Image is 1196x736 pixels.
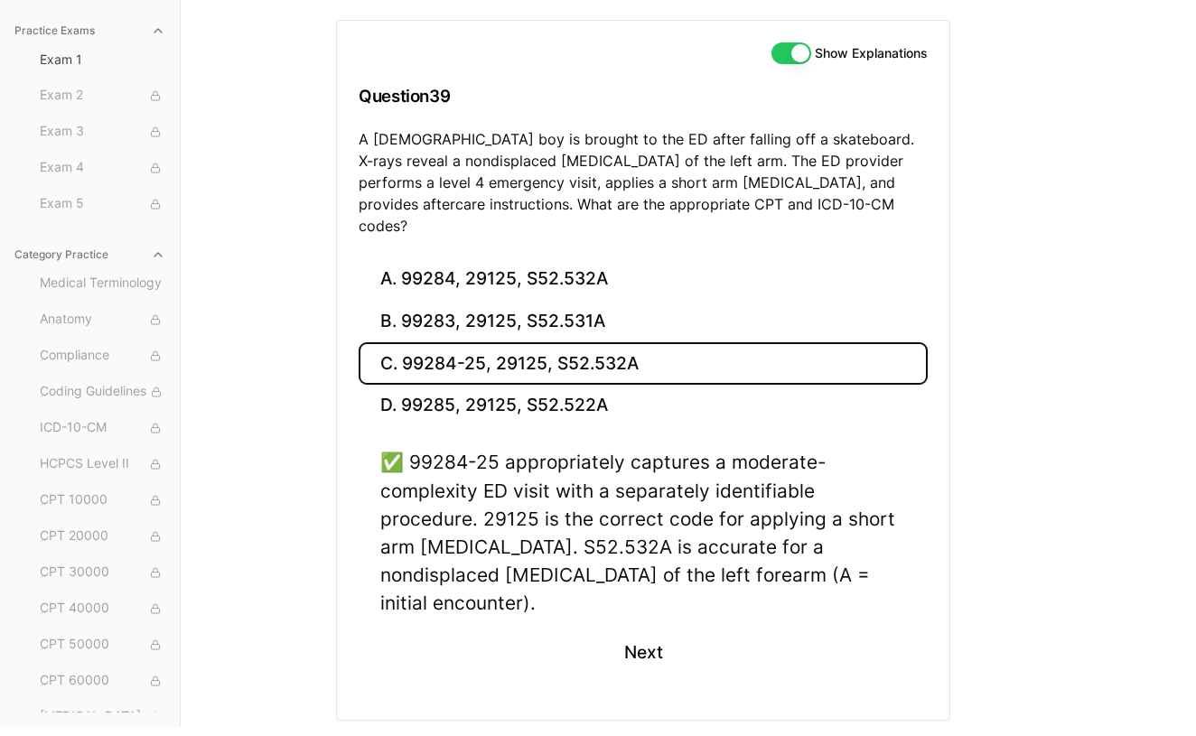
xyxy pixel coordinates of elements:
[359,385,928,427] button: D. 99285, 29125, S52.522A
[359,70,928,123] h3: Question 39
[33,305,173,334] button: Anatomy
[33,666,173,695] button: CPT 60000
[33,117,173,146] button: Exam 3
[7,16,173,45] button: Practice Exams
[40,158,165,178] span: Exam 4
[33,341,173,370] button: Compliance
[33,486,173,515] button: CPT 10000
[40,707,165,727] span: [MEDICAL_DATA]
[40,563,165,582] span: CPT 30000
[33,190,173,219] button: Exam 5
[33,269,173,298] button: Medical Terminology
[40,194,165,214] span: Exam 5
[33,377,173,406] button: Coding Guidelines
[33,450,173,479] button: HCPCS Level II
[33,630,173,659] button: CPT 50000
[40,418,165,438] span: ICD-10-CM
[359,301,928,343] button: B. 99283, 29125, S52.531A
[33,154,173,182] button: Exam 4
[33,594,173,623] button: CPT 40000
[40,635,165,655] span: CPT 50000
[33,45,173,74] button: Exam 1
[40,86,165,106] span: Exam 2
[33,522,173,551] button: CPT 20000
[40,599,165,619] span: CPT 40000
[40,310,165,330] span: Anatomy
[602,629,684,677] button: Next
[815,47,928,60] label: Show Explanations
[40,122,165,142] span: Exam 3
[7,240,173,269] button: Category Practice
[33,703,173,731] button: [MEDICAL_DATA]
[40,274,165,293] span: Medical Terminology
[359,342,928,385] button: C. 99284-25, 29125, S52.532A
[40,526,165,546] span: CPT 20000
[380,448,906,617] div: ✅ 99284-25 appropriately captures a moderate-complexity ED visit with a separately identifiable p...
[40,454,165,474] span: HCPCS Level II
[40,382,165,402] span: Coding Guidelines
[40,671,165,691] span: CPT 60000
[359,258,928,301] button: A. 99284, 29125, S52.532A
[40,346,165,366] span: Compliance
[33,414,173,443] button: ICD-10-CM
[40,490,165,510] span: CPT 10000
[33,81,173,110] button: Exam 2
[359,128,928,237] p: A [DEMOGRAPHIC_DATA] boy is brought to the ED after falling off a skateboard. X-rays reveal a non...
[40,51,165,69] span: Exam 1
[33,558,173,587] button: CPT 30000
